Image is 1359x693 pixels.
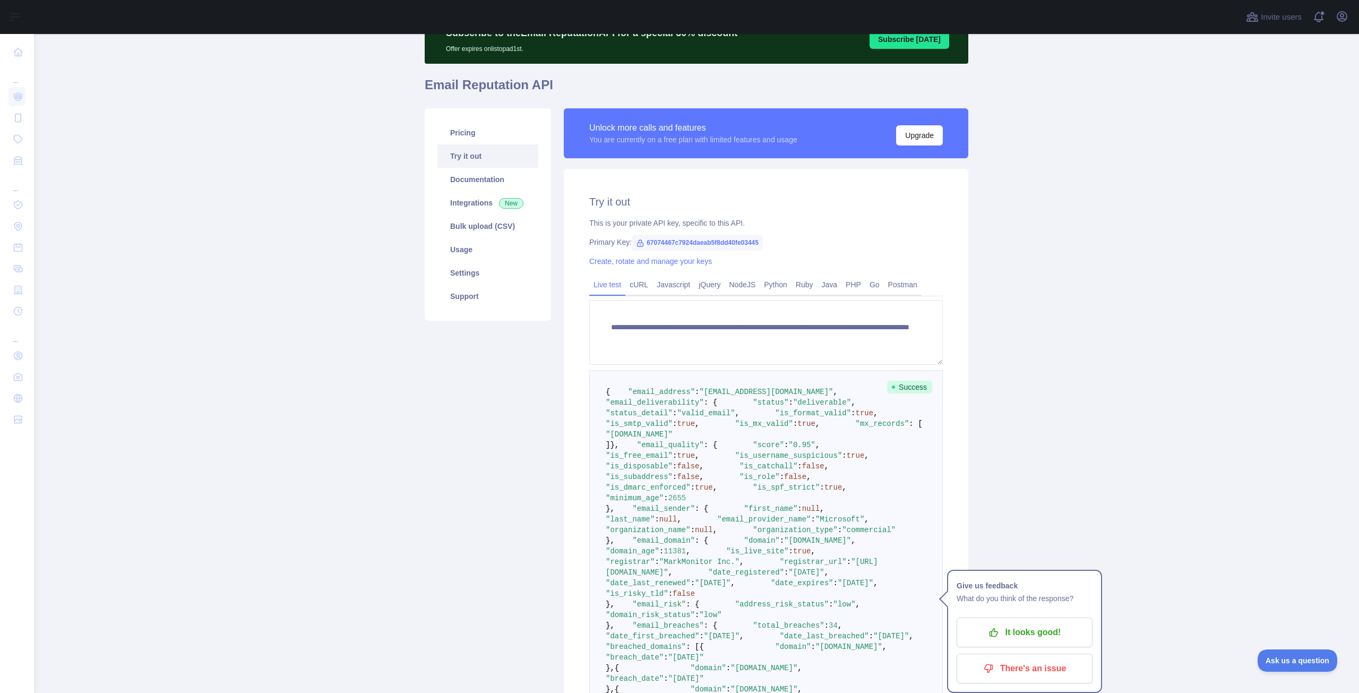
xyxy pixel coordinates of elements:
[699,611,721,619] span: "low"
[865,276,884,293] a: Go
[841,276,865,293] a: PHP
[725,276,760,293] a: NodeJS
[784,441,788,449] span: :
[780,558,847,566] span: "registrar_url"
[673,473,677,481] span: :
[820,483,824,492] span: :
[615,664,619,672] span: {
[793,547,811,555] span: true
[606,643,686,651] span: "breached_domains"
[668,568,673,577] span: ,
[673,451,677,460] span: :
[673,462,677,470] span: :
[909,420,922,428] span: : [
[856,409,874,417] span: true
[957,618,1093,647] button: It looks good!
[760,276,792,293] a: Python
[704,621,717,630] span: : {
[957,654,1093,683] button: There's an issue
[695,388,699,396] span: :
[1261,11,1302,23] span: Invite users
[744,504,797,513] span: "first_name"
[811,643,815,651] span: :
[797,462,802,470] span: :
[677,515,681,524] span: ,
[437,144,538,168] a: Try it out
[713,483,717,492] span: ,
[789,441,815,449] span: "0.95"
[655,558,659,566] span: :
[437,215,538,238] a: Bulk upload (CSV)
[802,462,824,470] span: false
[632,504,695,513] span: "email_sender"
[806,473,811,481] span: ,
[606,632,699,640] span: "date_first_breached"
[606,451,673,460] span: "is_free_email"
[437,121,538,144] a: Pricing
[811,547,815,555] span: ,
[606,473,673,481] span: "is_subaddress"
[606,515,655,524] span: "last_name"
[625,276,652,293] a: cURL
[713,526,717,534] span: ,
[739,473,780,481] span: "is_role"
[820,504,824,513] span: ,
[739,632,744,640] span: ,
[677,409,735,417] span: "valid_email"
[909,632,913,640] span: ,
[686,600,699,609] span: : {
[691,526,695,534] span: :
[659,515,677,524] span: null
[632,600,686,609] span: "email_risk"
[664,547,686,555] span: 11381
[797,664,802,672] span: ,
[8,172,25,193] div: ...
[833,388,838,396] span: ,
[632,235,763,251] span: 67074467c7924daeab5f8dd40fe03445
[896,125,943,146] button: Upgrade
[606,611,695,619] span: "domain_risk_status"
[784,473,806,481] span: false
[606,547,659,555] span: "domain_age"
[695,420,699,428] span: ,
[606,674,664,683] span: "breach_date"
[664,674,668,683] span: :
[753,441,784,449] span: "score"
[437,191,538,215] a: Integrations New
[815,515,864,524] span: "Microsoft"
[833,600,856,609] span: "low"
[965,623,1085,641] p: It looks good!
[780,536,784,545] span: :
[824,621,829,630] span: :
[717,515,811,524] span: "email_provider_name"
[887,381,932,393] span: Success
[589,194,943,209] h2: Try it out
[677,420,695,428] span: true
[739,462,797,470] span: "is_catchall"
[775,643,811,651] span: "domain"
[695,536,708,545] span: : {
[606,526,691,534] span: "organization_name"
[677,473,699,481] span: false
[589,134,797,145] div: You are currently on a free plan with limited features and usage
[606,579,691,587] span: "date_last_renewed"
[788,568,824,577] span: "[DATE]"
[699,388,833,396] span: "[EMAIL_ADDRESS][DOMAIN_NAME]"
[610,441,619,449] span: },
[797,504,802,513] span: :
[780,632,869,640] span: "date_last_breached"
[632,536,695,545] span: "email_domain"
[789,398,793,407] span: :
[691,483,695,492] span: :
[957,592,1093,605] p: What do you think of the response?
[606,409,673,417] span: "status_detail"
[869,632,873,640] span: :
[606,653,664,662] span: "breach_date"
[784,568,788,577] span: :
[606,388,610,396] span: {
[1258,649,1338,672] iframe: Toggle Customer Support
[695,579,730,587] span: "[DATE]"
[606,398,704,407] span: "email_deliverability"
[695,451,699,460] span: ,
[446,40,737,53] p: Offer expires on listopad 1st.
